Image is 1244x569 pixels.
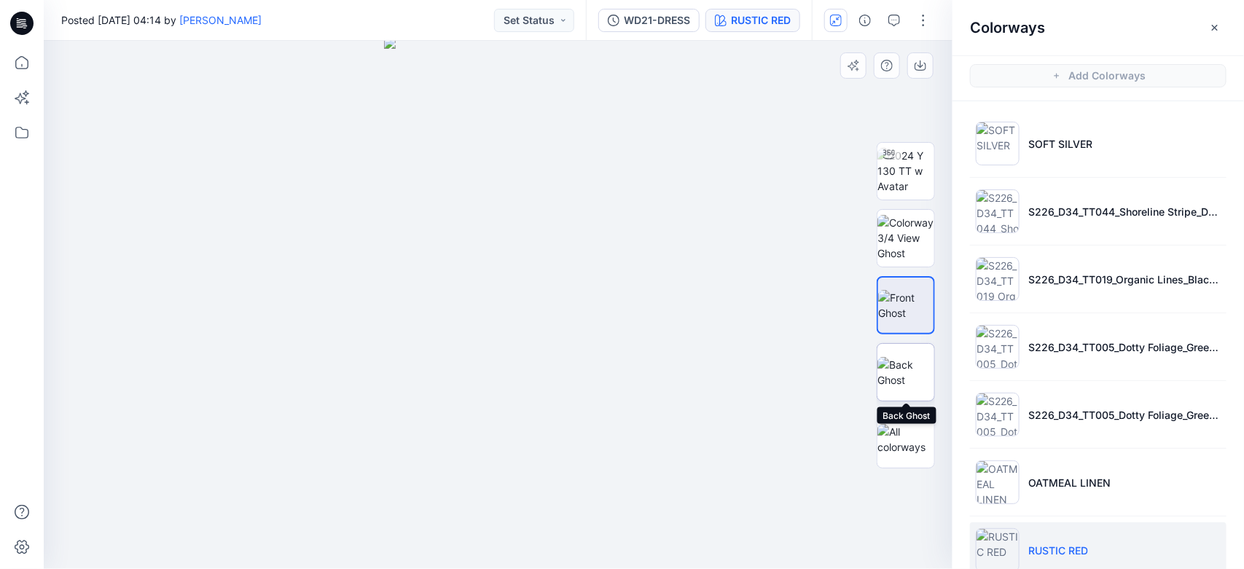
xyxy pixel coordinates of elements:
img: All colorways [877,424,934,455]
p: S226_D34_TT005_Dotty Foliage_Green Notes_21.33cm [1028,340,1221,355]
p: RUSTIC RED [1028,543,1088,558]
a: [PERSON_NAME] [179,14,262,26]
span: Posted [DATE] 04:14 by [61,12,262,28]
button: Details [853,9,877,32]
div: RUSTIC RED [731,12,791,28]
img: Back Ghost [877,357,934,388]
img: Colorway 3/4 View Ghost [877,215,934,261]
p: S226_D34_TT044_Shoreline Stripe_Dark Navy_2.5in [1028,204,1221,219]
img: S226_D34_TT019_Organic Lines_Black Soot_32cm [976,257,1020,301]
img: 2024 Y 130 TT w Avatar [877,148,934,194]
p: S226_D34_TT019_Organic Lines_Black Soot_32cm [1028,272,1221,287]
p: S226_D34_TT005_Dotty Foliage_Green Notes_21.33cm 1 [1028,407,1221,423]
img: SOFT SILVER [976,122,1020,165]
p: SOFT SILVER [1028,136,1092,152]
img: Front Ghost [878,290,934,321]
button: WD21-DRESS [598,9,700,32]
button: RUSTIC RED [705,9,800,32]
img: OATMEAL LINEN [976,460,1020,504]
img: S226_D34_TT044_Shoreline Stripe_Dark Navy_2.5in [976,189,1020,233]
img: S226_D34_TT005_Dotty Foliage_Green Notes_21.33cm [976,325,1020,369]
img: eyJhbGciOiJIUzI1NiIsImtpZCI6IjAiLCJzbHQiOiJzZXMiLCJ0eXAiOiJKV1QifQ.eyJkYXRhIjp7InR5cGUiOiJzdG9yYW... [384,37,612,569]
h2: Colorways [970,19,1045,36]
div: WD21-DRESS [624,12,690,28]
p: OATMEAL LINEN [1028,475,1111,490]
img: S226_D34_TT005_Dotty Foliage_Green Notes_21.33cm 1 [976,393,1020,436]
